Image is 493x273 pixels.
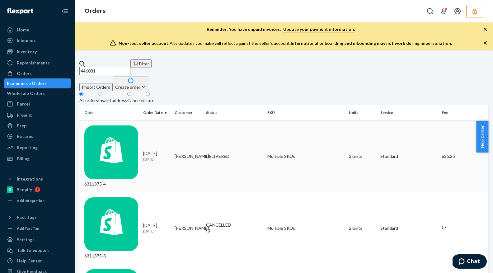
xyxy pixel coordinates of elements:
[127,92,131,96] input: Canceled
[98,97,127,104] div: Invalid address
[439,120,488,192] td: $25.25
[17,176,43,182] div: Integrations
[84,125,138,187] div: 6311375-4
[119,40,170,46] span: Non-test seller account:
[79,105,141,120] th: Order
[141,105,172,120] th: Order Date
[130,59,152,68] button: Filter
[17,112,32,118] div: Freight
[4,225,71,232] a: Add Fast Tag
[17,49,37,55] div: Inventory
[4,245,71,255] button: Talk to Support
[17,123,26,129] div: Prep
[17,37,36,44] div: Inbounds
[85,7,106,14] a: Orders
[84,197,138,259] div: 6311375-3
[4,131,71,141] a: Returns
[172,192,204,264] td: [PERSON_NAME]
[17,101,30,107] div: Parcel
[59,5,71,17] button: Close Navigation
[206,153,262,159] div: DELIVERED
[451,5,464,17] button: Open account menu
[17,27,29,33] div: Home
[17,198,45,203] div: Add Integration
[17,247,49,253] div: Talk to Support
[438,5,450,17] button: Open notifications
[4,256,71,266] a: Help Center
[17,258,42,264] div: Help Center
[265,105,347,120] th: SKU
[7,80,47,87] div: Ecommerce Orders
[265,120,347,192] td: Multiple SKUs
[439,105,488,120] th: Fee
[206,222,262,228] div: CANCELLED
[127,97,146,104] div: Canceled
[175,110,201,115] div: Customer
[4,58,71,68] a: Replenishments
[7,8,33,14] img: Flexport logo
[113,77,149,91] button: Create order
[80,2,110,20] ol: breadcrumbs
[453,254,487,270] iframe: Opens a widget where you can chat to one of our agents
[207,26,355,32] p: Reminder: You have unpaid invoices.
[172,120,204,192] td: [PERSON_NAME]
[143,150,170,162] div: [DATE]
[4,143,71,153] a: Reporting
[146,92,150,96] input: Late
[424,5,436,17] button: Open Search Box
[143,157,170,162] p: [DATE]
[346,120,378,192] td: 2 units
[4,121,71,131] a: Prep
[4,235,71,245] a: Settings
[7,90,45,96] div: Wholesale Orders
[98,92,102,96] input: Invalid address
[17,214,37,220] div: Fast Tags
[4,154,71,164] a: Billing
[4,78,71,88] a: Ecommerce Orders
[4,88,71,98] a: Wholesale Orders
[346,192,378,264] td: 2 units
[346,105,378,120] th: Units
[17,156,30,162] div: Billing
[17,144,38,151] div: Reporting
[4,212,71,222] button: Fast Tags
[143,222,170,234] div: [DATE]
[4,68,71,78] a: Orders
[17,60,50,66] div: Replenishments
[17,237,35,243] div: Settings
[79,83,113,91] button: Import Orders
[4,35,71,45] a: Inbounds
[133,60,149,67] div: Filter
[4,185,71,195] a: Shopify
[17,226,39,231] div: Add Fast Tag
[119,40,452,46] div: Any updates you make will reflect against the seller's account.
[17,70,32,77] div: Orders
[476,121,488,153] button: Help Center
[4,47,71,57] a: Inventory
[4,197,71,205] a: Add Integration
[204,105,265,120] th: Status
[4,110,71,120] a: Freight
[17,186,32,193] div: Shopify
[17,133,33,139] div: Returns
[291,40,452,46] span: International onboarding and inbounding may not work during impersonation.
[146,97,154,104] div: Late
[265,192,347,264] td: Multiple SKUs
[4,99,71,109] a: Parcel
[283,26,355,32] a: Update your payment information.
[115,84,147,90] div: Create order
[4,174,71,184] button: Integrations
[79,67,130,75] input: Search orders
[378,105,439,120] th: Service
[79,97,98,104] div: All orders
[143,228,170,234] p: [DATE]
[4,25,71,35] a: Home
[380,153,437,159] p: Standard
[79,92,83,96] input: All orders
[380,225,437,231] p: Standard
